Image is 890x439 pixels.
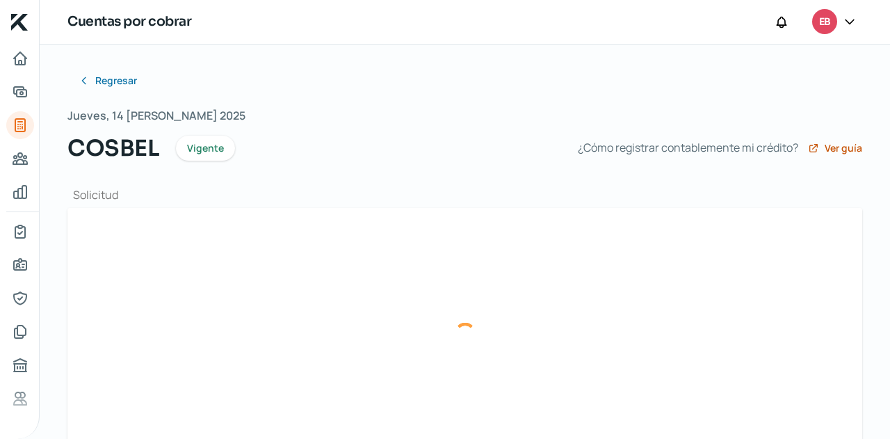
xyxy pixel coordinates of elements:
[67,67,148,95] button: Regresar
[6,178,34,206] a: Mis finanzas
[6,285,34,312] a: Representantes
[6,351,34,379] a: Buró de crédito
[578,138,798,158] span: ¿Cómo registrar contablemente mi crédito?
[6,251,34,279] a: Información general
[6,45,34,72] a: Inicio
[6,318,34,346] a: Documentos
[6,78,34,106] a: Solicitar crédito
[187,143,224,153] span: Vigente
[6,111,34,139] a: Cuentas por cobrar
[67,12,191,32] h1: Cuentas por cobrar
[6,385,34,413] a: Referencias
[825,143,862,153] span: Ver guía
[67,131,159,165] span: COSBEL
[808,143,862,154] a: Ver guía
[6,145,34,173] a: Cuentas por pagar
[67,106,245,126] span: Jueves, 14 [PERSON_NAME] 2025
[819,14,830,31] span: EB
[67,187,862,202] h1: Solicitud
[6,218,34,246] a: Mi contrato
[95,76,137,86] span: Regresar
